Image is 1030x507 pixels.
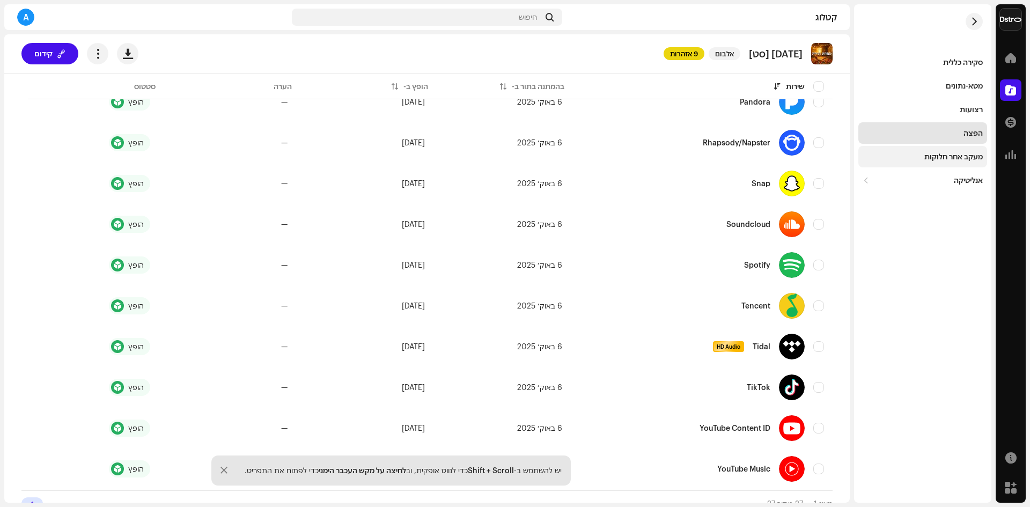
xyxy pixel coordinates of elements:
span: אלבום [709,47,740,60]
div: Soundcloud [726,221,770,228]
re-a-table-badge: — [281,343,288,350]
span: 6 באוק׳ 2025 [517,98,562,106]
div: רצועות [960,105,983,114]
re-a-table-badge: — [281,98,288,106]
strong: Shift + Scroll [468,466,514,475]
span: 6 באוק׳ 2025 [517,180,562,187]
div: TikTok [747,384,770,391]
re-m-nav-item: הפצה [858,122,987,144]
re-a-table-badge: — [281,384,288,391]
div: הופץ [128,180,144,187]
re-a-table-badge: — [281,221,288,228]
re-m-nav-dropdown: אנליטיקה [858,170,987,191]
div: הופץ [128,98,144,106]
span: 9 אזהרות [664,47,704,60]
div: Tencent [741,302,770,310]
div: הופץ [128,384,144,391]
div: הופץ [128,424,144,432]
div: אנליטיקה [954,176,983,185]
span: 8 באוק׳ 2025 [402,424,425,432]
div: הופץ [128,343,144,350]
span: חיפוש [519,13,537,21]
div: קטלוג [566,13,837,21]
div: A [17,9,34,26]
re-a-table-badge: — [281,139,288,146]
div: Pandora [740,98,770,106]
div: הופץ [128,139,144,146]
re-m-nav-item: רצועות [858,99,987,120]
div: Spotify [744,261,770,269]
re-a-table-badge: — [281,302,288,310]
re-a-table-badge: — [281,424,288,432]
p: [DATE] [סט] [749,48,803,60]
span: 8 באוק׳ 2025 [402,139,425,146]
div: Snap [752,180,770,187]
img: def65446-1c7d-4653-8181-65b0271c3b39 [811,43,833,64]
strong: לחיצה על מקש העכבר הימני [319,466,406,475]
div: יש להשתמש ב- כדי לנווט אופקית, וב כדי לפתוח את התפריט. [245,466,562,475]
img: a754eb8e-f922-4056-8001-d1d15cdf72ef [1000,9,1021,30]
div: בהמתנה בתור ב- [512,81,564,92]
re-m-nav-item: מעקב אחר חלוקות [858,146,987,167]
re-a-table-badge: — [281,180,288,187]
span: 6 באוק׳ 2025 [517,384,562,391]
div: מעקב אחר חלוקות [924,152,983,161]
div: הופץ [128,302,144,310]
div: Tidal [753,343,770,350]
div: הופץ [128,465,144,473]
span: 8 באוק׳ 2025 [402,180,425,187]
div: Rhapsody/Napster [703,139,770,146]
div: הופץ ב- [403,81,428,92]
div: הופץ [128,221,144,228]
div: הופץ [128,261,144,269]
span: HD Audio [714,343,743,350]
span: 6 באוק׳ 2025 [517,139,562,146]
span: 8 באוק׳ 2025 [402,302,425,310]
button: קידום [21,43,78,64]
div: סקירה כללית [943,58,983,67]
span: 6 באוק׳ 2025 [517,343,562,350]
div: YouTube Content ID [700,424,770,432]
span: 6 באוק׳ 2025 [517,302,562,310]
span: 8 באוק׳ 2025 [402,384,425,391]
div: מטא-נתונים [946,82,983,90]
re-a-table-badge: — [281,261,288,269]
div: YouTube Music [717,465,770,473]
span: 8 באוק׳ 2025 [402,343,425,350]
div: הפצה [963,129,983,137]
span: 8 באוק׳ 2025 [402,261,425,269]
span: קידום [34,43,53,64]
span: 6 באוק׳ 2025 [517,221,562,228]
span: 8 באוק׳ 2025 [402,98,425,106]
re-m-nav-item: מטא-נתונים [858,75,987,97]
span: 8 באוק׳ 2025 [402,221,425,228]
span: 6 באוק׳ 2025 [517,261,562,269]
span: 6 באוק׳ 2025 [517,424,562,432]
re-m-nav-item: סקירה כללית [858,52,987,73]
div: שירות [786,81,805,92]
